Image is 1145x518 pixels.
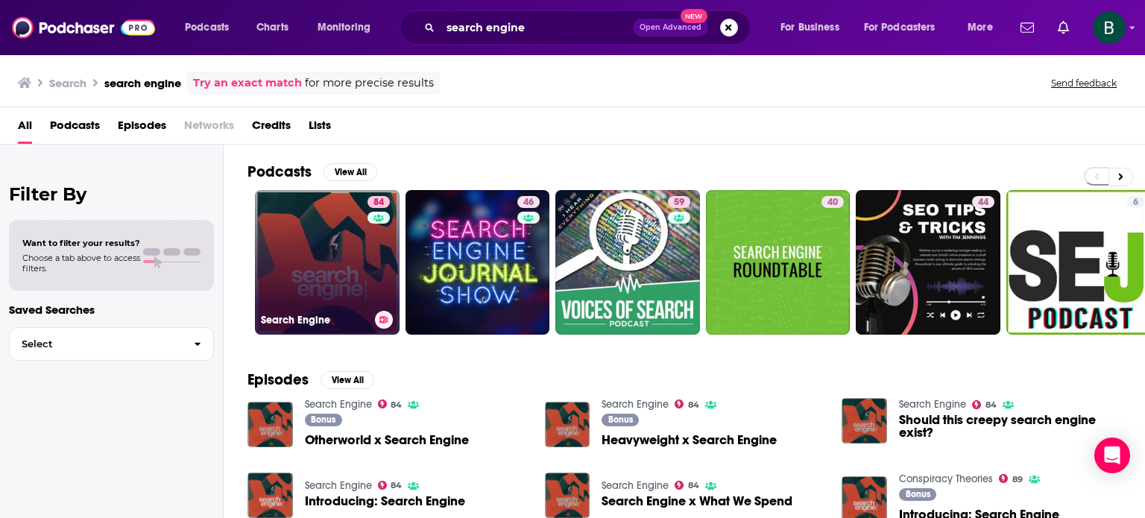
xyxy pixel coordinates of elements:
[602,479,669,492] a: Search Engine
[305,479,372,492] a: Search Engine
[675,399,699,408] a: 84
[978,195,988,210] span: 44
[957,16,1012,40] button: open menu
[378,481,403,490] a: 84
[104,76,181,90] h3: search engine
[854,16,957,40] button: open menu
[22,253,140,274] span: Choose a tab above to access filters.
[305,434,469,446] a: Otherworld x Search Engine
[1094,438,1130,473] div: Open Intercom Messenger
[545,473,590,518] img: Search Engine x What We Spend
[247,402,293,447] img: Otherworld x Search Engine
[899,473,993,485] a: Conspiracy Theories
[391,402,402,408] span: 84
[247,16,297,40] a: Charts
[247,370,309,389] h2: Episodes
[633,19,708,37] button: Open AdvancedNew
[856,190,1000,335] a: 44
[261,314,369,326] h3: Search Engine
[441,16,633,40] input: Search podcasts, credits, & more...
[674,195,684,210] span: 59
[899,398,966,411] a: Search Engine
[50,113,100,144] a: Podcasts
[321,371,374,389] button: View All
[406,190,550,335] a: 46
[827,195,838,210] span: 40
[1012,476,1023,483] span: 89
[555,190,700,335] a: 59
[305,75,434,92] span: for more precise results
[252,113,291,144] a: Credits
[985,402,997,408] span: 84
[968,17,993,38] span: More
[184,113,234,144] span: Networks
[9,327,214,361] button: Select
[899,414,1121,439] a: Should this creepy search engine exist?
[18,113,32,144] a: All
[688,402,699,408] span: 84
[780,17,839,38] span: For Business
[10,339,182,349] span: Select
[640,24,701,31] span: Open Advanced
[305,495,465,508] a: Introducing: Search Engine
[324,163,377,181] button: View All
[9,303,214,317] p: Saved Searches
[1015,15,1040,40] a: Show notifications dropdown
[706,190,851,335] a: 40
[193,75,302,92] a: Try an exact match
[174,16,248,40] button: open menu
[368,196,390,208] a: 84
[247,473,293,518] img: Introducing: Search Engine
[256,17,288,38] span: Charts
[247,162,377,181] a: PodcastsView All
[842,398,887,443] img: Should this creepy search engine exist?
[608,415,633,424] span: Bonus
[1093,11,1126,44] img: User Profile
[373,195,384,210] span: 84
[681,9,707,23] span: New
[247,162,312,181] h2: Podcasts
[12,13,155,42] img: Podchaser - Follow, Share and Rate Podcasts
[1127,196,1144,208] a: 6
[523,195,534,210] span: 46
[247,370,374,389] a: EpisodesView All
[821,196,844,208] a: 40
[906,490,930,499] span: Bonus
[1093,11,1126,44] button: Show profile menu
[309,113,331,144] a: Lists
[185,17,229,38] span: Podcasts
[1052,15,1075,40] a: Show notifications dropdown
[545,402,590,447] img: Heavyweight x Search Engine
[602,495,792,508] a: Search Engine x What We Spend
[1047,77,1121,89] button: Send feedback
[255,190,400,335] a: 84Search Engine
[318,17,370,38] span: Monitoring
[414,10,765,45] div: Search podcasts, credits, & more...
[517,196,540,208] a: 46
[118,113,166,144] a: Episodes
[49,76,86,90] h3: Search
[311,415,335,424] span: Bonus
[602,434,777,446] a: Heavyweight x Search Engine
[972,400,997,409] a: 84
[668,196,690,208] a: 59
[1133,195,1138,210] span: 6
[1093,11,1126,44] span: Logged in as betsy46033
[864,17,936,38] span: For Podcasters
